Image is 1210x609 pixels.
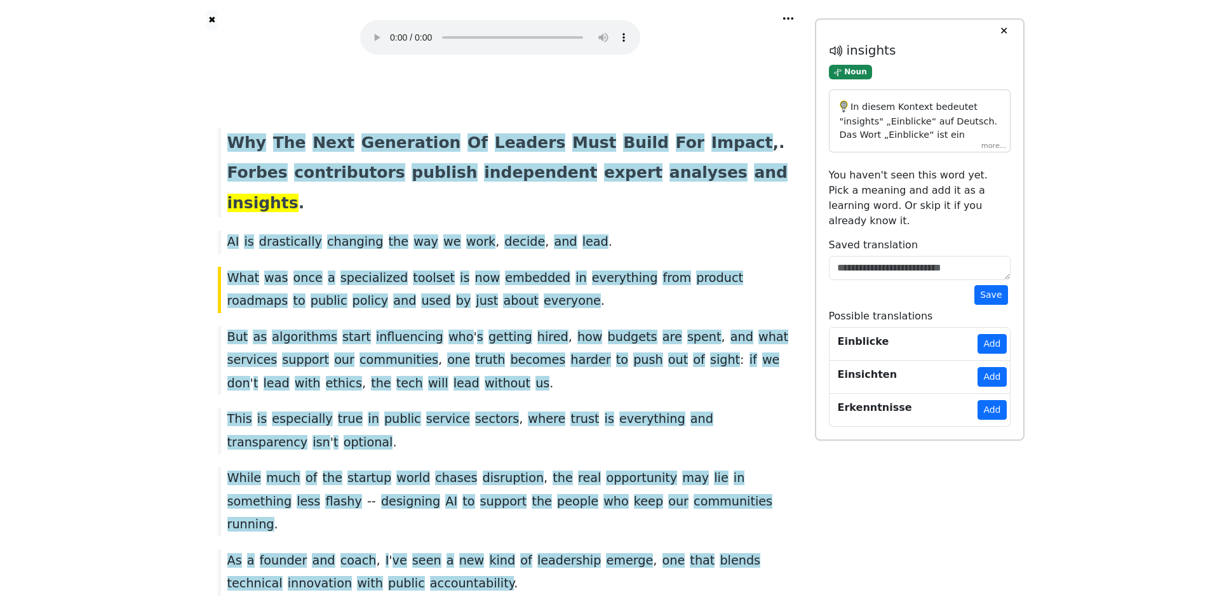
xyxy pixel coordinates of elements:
[608,234,612,250] span: .
[454,376,480,392] span: lead
[773,133,785,153] span: ,.
[687,330,722,345] span: spent
[460,271,469,286] span: is
[514,576,518,592] span: .
[266,471,300,486] span: much
[840,100,848,112] img: ai-brain-3.49b4ec7e03f3752d44d9.png
[227,376,250,392] span: don
[413,271,455,286] span: toolset
[361,133,461,153] span: Generation
[273,133,306,153] span: The
[227,194,299,213] span: insights
[544,293,601,309] span: everyone
[740,352,744,368] span: :
[426,412,470,427] span: service
[338,412,363,427] span: true
[838,400,912,415] div: Erkenntnisse
[829,310,1011,322] h6: Possible translations
[227,435,308,451] span: transparency
[396,471,430,486] span: world
[362,376,366,392] span: ,
[601,293,605,309] span: .
[714,471,728,486] span: lie
[537,553,601,569] span: leadership
[676,133,704,153] span: For
[360,352,438,368] span: communities
[312,553,335,569] span: and
[570,412,599,427] span: trust
[206,10,217,30] button: ✖
[477,330,483,345] span: s
[376,553,380,569] span: ,
[467,133,488,153] span: Of
[227,293,288,309] span: roadmaps
[633,352,663,368] span: push
[340,271,408,286] span: specialized
[421,293,450,309] span: used
[662,553,685,569] span: one
[368,412,379,427] span: in
[227,330,248,345] span: But
[582,234,608,250] span: lead
[413,234,438,250] span: way
[537,330,568,345] span: hired
[227,271,259,286] span: What
[557,494,598,510] span: people
[829,239,1011,251] h6: Saved translation
[604,163,662,183] span: expert
[357,576,383,592] span: with
[690,553,715,569] span: that
[662,271,691,286] span: from
[734,471,745,486] span: in
[306,471,318,486] span: of
[535,376,549,392] span: us
[532,494,552,510] span: the
[504,234,545,250] span: decide
[412,163,477,183] span: publish
[227,234,239,250] span: AI
[592,271,658,286] span: everything
[608,330,657,345] span: budgets
[272,330,337,345] span: algorithms
[495,234,499,250] span: ,
[313,435,330,451] span: isn
[274,517,278,533] span: .
[575,271,587,286] span: in
[344,435,393,451] span: optional
[838,334,889,349] div: Einblicke
[466,234,495,250] span: work
[438,352,442,368] span: ,
[978,400,1006,420] button: Add
[519,412,523,427] span: ,
[371,376,391,392] span: the
[480,494,527,510] span: support
[311,293,347,309] span: public
[619,412,685,427] span: everything
[696,271,743,286] span: product
[396,376,423,392] span: tech
[412,553,441,569] span: seen
[474,330,477,345] span: '
[227,553,242,569] span: As
[328,271,335,286] span: a
[393,553,407,569] span: ve
[730,330,753,345] span: and
[634,494,663,510] span: keep
[605,412,614,427] span: is
[476,293,498,309] span: just
[829,43,1011,59] h5: insights
[459,553,485,569] span: new
[435,471,477,486] span: chases
[722,330,725,345] span: ,
[662,330,682,345] span: are
[330,435,333,451] span: '
[992,20,1016,43] button: ✕
[353,293,389,309] span: policy
[978,334,1006,354] button: Add
[445,494,457,510] span: AI
[389,553,392,569] span: '
[606,471,677,486] span: opportunity
[247,553,255,569] span: a
[342,330,371,345] span: start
